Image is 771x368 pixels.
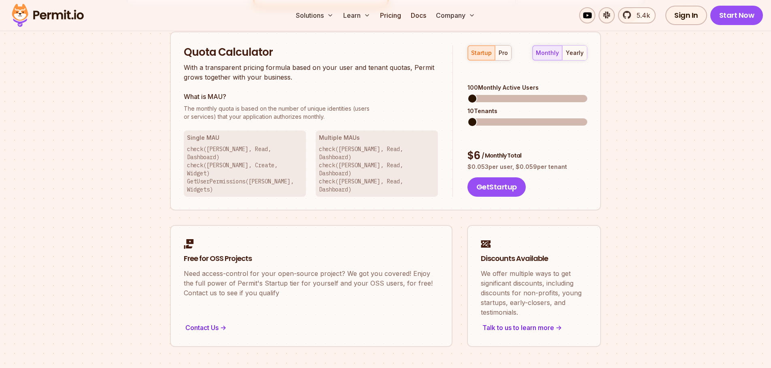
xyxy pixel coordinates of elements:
span: -> [556,323,562,332]
div: 100 Monthly Active Users [467,84,587,92]
a: Sign In [665,6,707,25]
button: Solutions [293,7,337,23]
h2: Free for OSS Projects [184,254,439,264]
button: Company [433,7,478,23]
div: Contact Us [184,322,439,333]
a: Docs [408,7,429,23]
h2: Discounts Available [481,254,587,264]
p: Need access-control for your open-source project? We got you covered! Enjoy the full power of Per... [184,269,439,298]
div: Talk to us to learn more [481,322,587,333]
p: With a transparent pricing formula based on your user and tenant quotas, Permit grows together wi... [184,63,438,82]
h3: What is MAU? [184,92,438,101]
p: check([PERSON_NAME], Read, Dashboard) check([PERSON_NAME], Create, Widget) GetUserPermissions([PE... [187,145,303,193]
div: yearly [566,49,584,57]
h3: Multiple MAUs [319,134,435,142]
p: or services) that your application authorizes monthly. [184,105,438,121]
button: GetStartup [467,177,526,197]
p: $ 0.053 per user, $ 0.059 per tenant [467,163,587,171]
button: Learn [340,7,374,23]
div: pro [499,49,508,57]
a: Start Now [710,6,763,25]
span: -> [220,323,226,332]
a: 5.4k [618,7,656,23]
div: 10 Tenants [467,107,587,115]
h2: Quota Calculator [184,45,438,60]
p: check([PERSON_NAME], Read, Dashboard) check([PERSON_NAME], Read, Dashboard) check([PERSON_NAME], ... [319,145,435,193]
span: / Monthly Total [482,151,521,160]
h3: Single MAU [187,134,303,142]
a: Pricing [377,7,404,23]
img: Permit logo [8,2,87,29]
p: We offer multiple ways to get significant discounts, including discounts for non-profits, young s... [481,269,587,317]
a: Discounts AvailableWe offer multiple ways to get significant discounts, including discounts for n... [467,225,601,347]
span: The monthly quota is based on the number of unique identities (users [184,105,438,113]
a: Free for OSS ProjectsNeed access-control for your open-source project? We got you covered! Enjoy ... [170,225,452,347]
div: $ 6 [467,149,587,163]
span: 5.4k [632,11,650,20]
